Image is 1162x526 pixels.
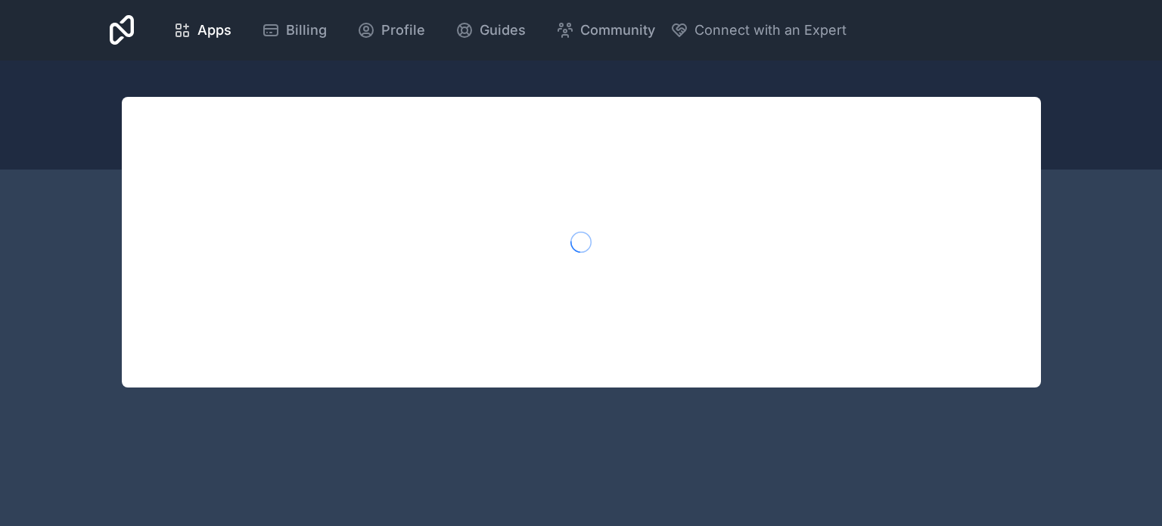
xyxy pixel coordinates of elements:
[197,20,231,41] span: Apps
[345,14,437,47] a: Profile
[670,20,847,41] button: Connect with an Expert
[443,14,538,47] a: Guides
[161,14,244,47] a: Apps
[286,20,327,41] span: Billing
[381,20,425,41] span: Profile
[694,20,847,41] span: Connect with an Expert
[544,14,667,47] a: Community
[250,14,339,47] a: Billing
[480,20,526,41] span: Guides
[580,20,655,41] span: Community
